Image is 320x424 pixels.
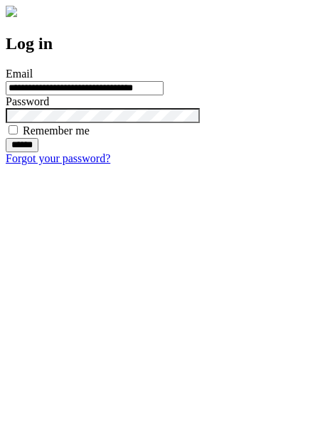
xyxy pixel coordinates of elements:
a: Forgot your password? [6,152,110,164]
img: logo-4e3dc11c47720685a147b03b5a06dd966a58ff35d612b21f08c02c0306f2b779.png [6,6,17,17]
label: Remember me [23,124,90,137]
label: Email [6,68,33,80]
label: Password [6,95,49,107]
h2: Log in [6,34,314,53]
